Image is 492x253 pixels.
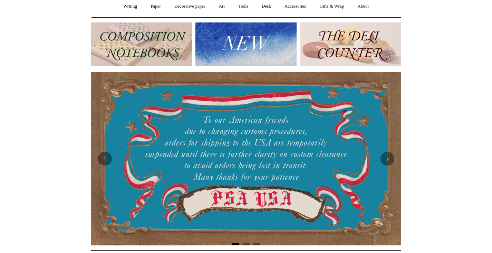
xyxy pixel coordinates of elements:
button: Page 3 [253,243,260,245]
button: Next [380,152,394,166]
button: Previous [98,152,112,166]
img: 202302 Composition ledgers.jpg__PID:69722ee6-fa44-49dd-a067-31375e5d54ec [91,22,192,66]
button: Page 1 [232,243,239,245]
img: New.jpg__PID:f73bdf93-380a-4a35-bcfe-7823039498e1 [195,22,297,66]
img: The Deli Counter [300,22,401,66]
img: USA PSA .jpg__PID:33428022-6587-48b7-8b57-d7eefc91f15a [91,72,401,245]
button: Page 2 [243,243,250,245]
